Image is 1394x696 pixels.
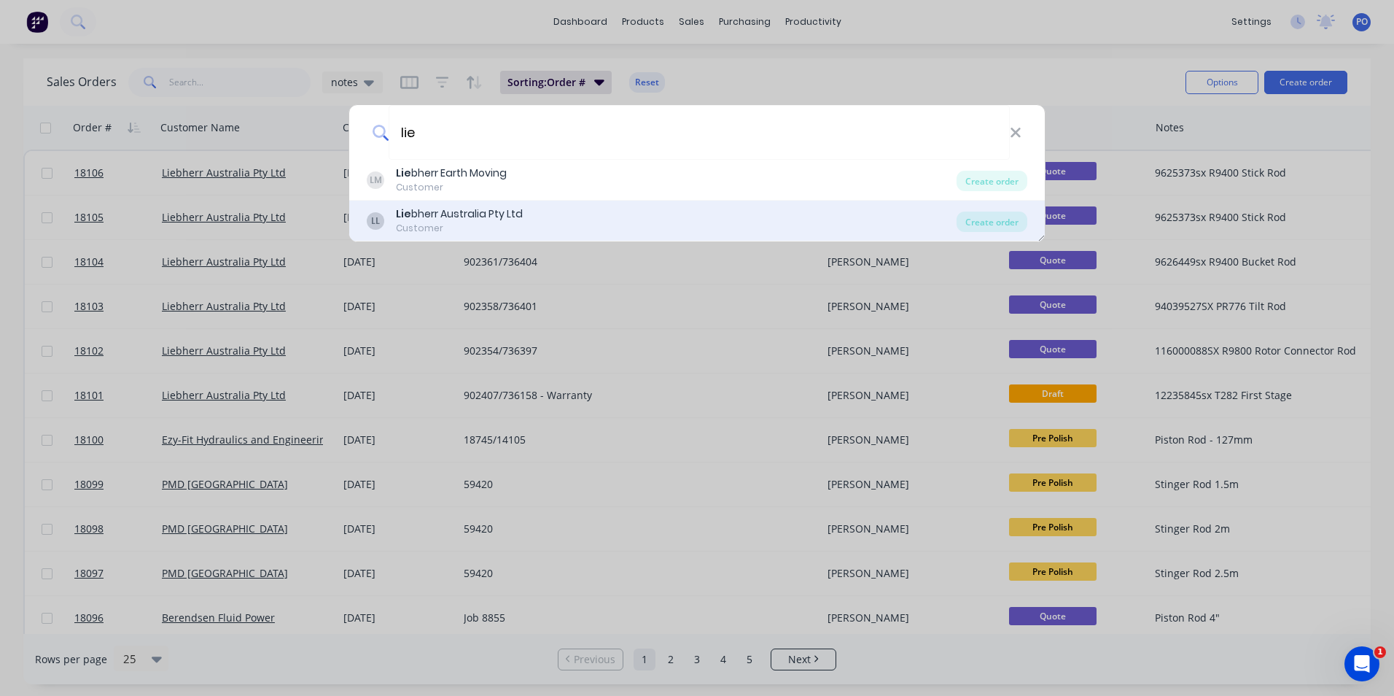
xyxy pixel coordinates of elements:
[389,105,1010,160] input: Enter a customer name to create a new order...
[396,222,523,235] div: Customer
[367,171,384,189] div: LM
[1374,646,1386,658] span: 1
[367,212,384,230] div: LL
[396,206,411,221] b: Lie
[396,206,523,222] div: bherr Australia Pty Ltd
[957,171,1027,191] div: Create order
[396,181,507,194] div: Customer
[957,212,1027,232] div: Create order
[1344,646,1379,681] iframe: Intercom live chat
[396,166,411,180] b: Lie
[396,166,507,181] div: bherr Earth Moving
